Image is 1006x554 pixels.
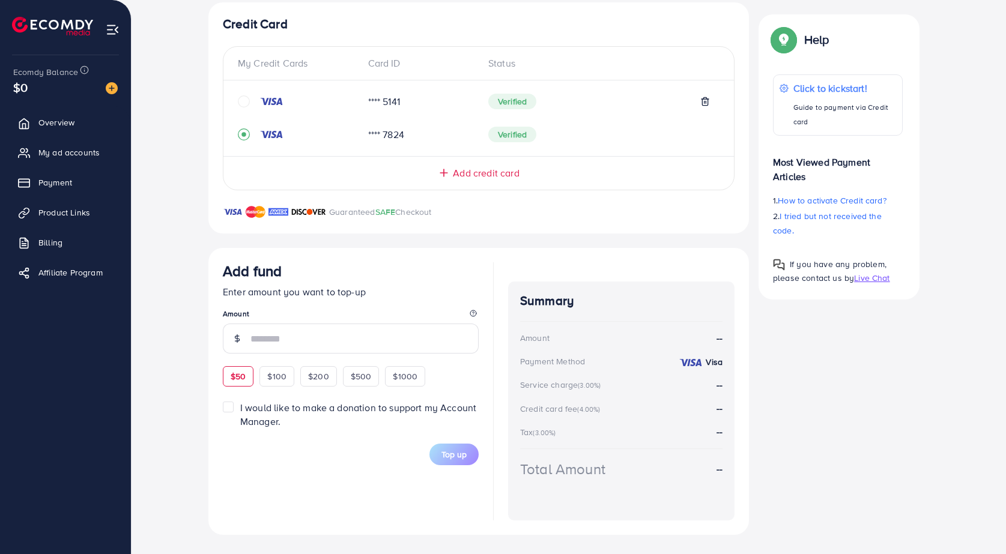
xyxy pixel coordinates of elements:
a: Affiliate Program [9,260,122,285]
h3: Add fund [223,262,282,280]
strong: -- [717,402,723,415]
span: Product Links [38,206,90,218]
svg: circle [238,95,250,107]
p: Help [804,32,829,47]
h4: Credit Card [223,17,735,32]
img: credit [259,97,283,106]
strong: Visa [706,356,723,368]
img: Popup guide [773,259,785,271]
strong: -- [717,425,723,438]
span: How to activate Credit card? [778,194,886,206]
p: Guaranteed Checkout [329,205,432,219]
small: (3.00%) [578,381,601,390]
span: If you have any problem, please contact us by [773,258,886,284]
span: Add credit card [453,166,519,180]
span: $200 [308,370,329,382]
span: $1000 [393,370,417,382]
strong: -- [717,378,723,391]
img: credit [679,358,703,367]
span: SAFE [375,206,396,218]
h4: Summary [520,294,723,309]
span: Payment [38,176,72,188]
span: Billing [38,236,62,248]
button: Top up [429,444,479,465]
a: Product Links [9,200,122,224]
a: Billing [9,230,122,254]
span: I tried but not received the code. [773,210,882,236]
span: $50 [231,370,246,382]
span: Top up [441,448,467,460]
strong: -- [717,462,723,476]
div: Payment Method [520,355,585,367]
a: My ad accounts [9,140,122,164]
div: Service charge [520,379,604,391]
img: Popup guide [773,29,795,50]
p: Most Viewed Payment Articles [773,145,903,184]
span: I would like to make a donation to support my Account Manager. [240,401,476,428]
span: Affiliate Program [38,266,103,279]
span: Overview [38,116,74,128]
div: Total Amount [520,459,605,480]
small: (4.00%) [577,405,600,414]
img: logo [12,17,93,35]
div: Card ID [359,56,479,70]
span: Ecomdy Balance [13,66,78,78]
img: menu [106,23,120,37]
img: brand [291,205,326,219]
p: Click to kickstart! [793,81,896,95]
p: Guide to payment via Credit card [793,100,896,129]
img: credit [259,130,283,139]
img: brand [246,205,265,219]
div: Status [479,56,720,70]
p: 2. [773,209,903,238]
span: Verified [488,127,536,142]
svg: record circle [238,128,250,140]
span: $100 [267,370,286,382]
span: Verified [488,94,536,109]
div: Amount [520,332,550,344]
span: Live Chat [854,272,889,284]
iframe: Chat [955,500,997,545]
p: Enter amount you want to top-up [223,285,479,299]
div: Tax [520,426,560,438]
span: $0 [13,79,28,96]
img: image [106,82,118,94]
div: Credit card fee [520,403,604,415]
p: 1. [773,193,903,208]
a: Overview [9,110,122,134]
strong: -- [717,331,723,345]
img: brand [223,205,243,219]
small: (3.00%) [533,428,556,438]
span: My ad accounts [38,146,100,158]
div: My Credit Cards [238,56,359,70]
legend: Amount [223,309,479,324]
span: $500 [351,370,372,382]
img: brand [268,205,288,219]
a: Payment [9,170,122,194]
